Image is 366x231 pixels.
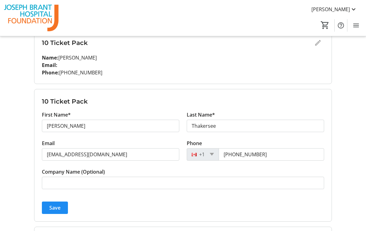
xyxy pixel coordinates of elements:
img: The Joseph Brant Hospital Foundation's Logo [4,2,59,33]
strong: Phone: [42,69,59,76]
label: Email [42,140,55,147]
label: Last Name* [187,111,215,118]
label: First Name* [42,111,71,118]
h3: 10 Ticket Pack [42,38,311,47]
strong: Email: [42,62,57,69]
p: [PERSON_NAME] [42,54,324,61]
button: Menu [350,19,362,32]
span: Save [49,204,60,211]
button: Save [42,202,68,214]
span: [PERSON_NAME] [311,6,350,13]
input: (506) 234-5678 [219,148,324,161]
p: [PHONE_NUMBER] [42,69,324,76]
h3: 10 Ticket Pack [42,97,324,106]
label: Company Name (Optional) [42,168,105,175]
strong: Name: [42,54,58,61]
button: Cart [319,20,331,31]
button: Help [335,19,347,32]
button: [PERSON_NAME] [306,4,362,14]
label: Phone [187,140,202,147]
